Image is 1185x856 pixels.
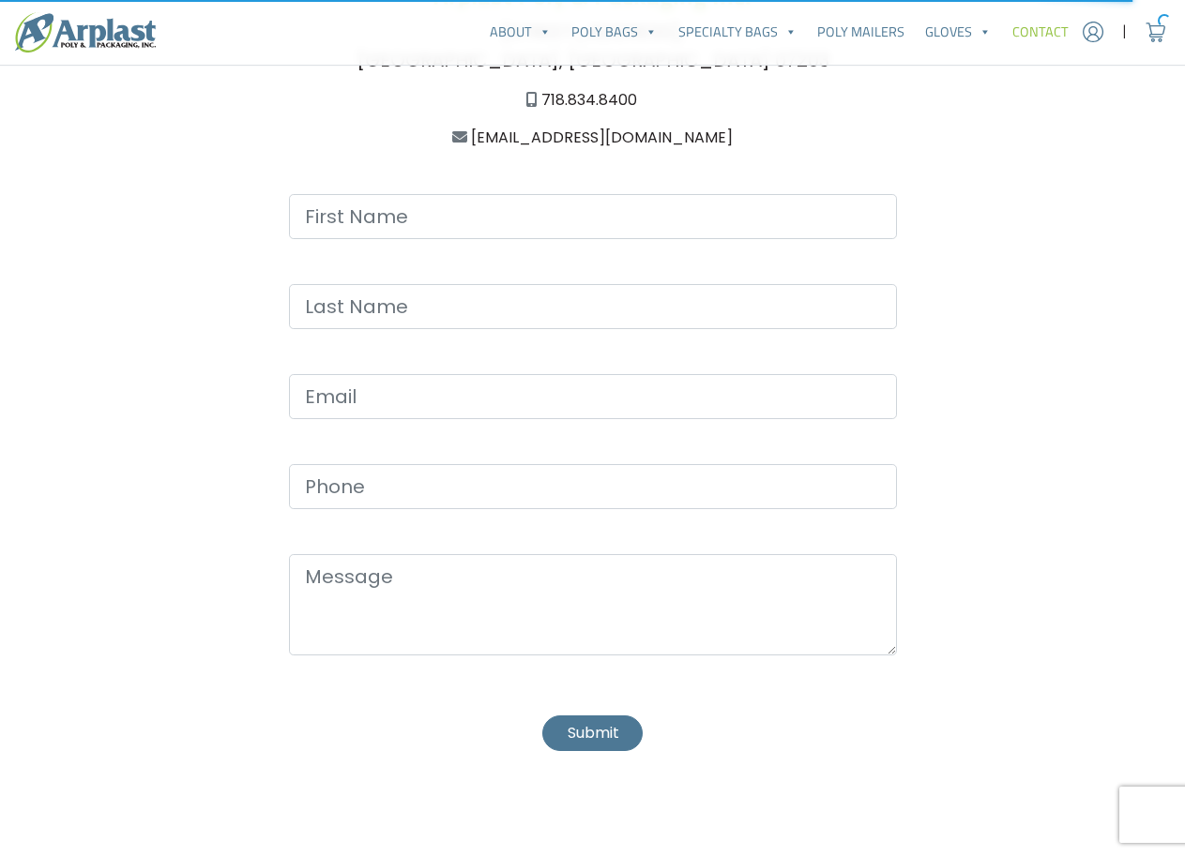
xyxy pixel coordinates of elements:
a: Contact [1002,13,1079,51]
a: Gloves [915,13,1001,51]
a: [EMAIL_ADDRESS][DOMAIN_NAME] [471,127,733,148]
a: Poly Bags [561,13,667,51]
a: About [479,13,561,51]
form: Contact form [289,194,897,750]
a: Poly Mailers [807,13,915,51]
a: Specialty Bags [668,13,807,51]
img: logo [15,12,156,53]
input: Last Name [289,284,897,329]
input: Email [289,374,897,419]
input: Phone [289,464,897,509]
button: Submit [542,715,642,750]
span: | [1122,21,1127,43]
input: First Name [289,194,897,239]
a: 718.834.8400 [541,89,637,111]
